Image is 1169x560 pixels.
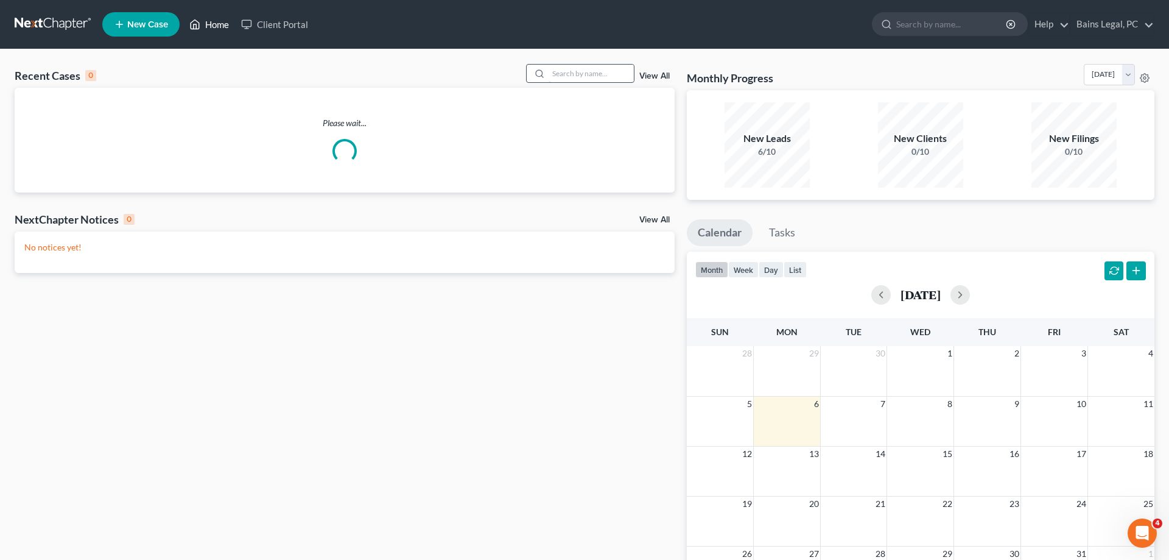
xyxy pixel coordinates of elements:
button: list [784,261,807,278]
input: Search by name... [549,65,634,82]
span: 1 [946,346,953,361]
span: Fri [1048,327,1061,337]
span: 14 [874,447,886,461]
span: 3 [1080,346,1087,361]
iframe: Intercom live chat [1128,519,1157,548]
a: Home [183,13,235,35]
span: 25 [1142,497,1154,511]
h2: [DATE] [900,288,941,301]
span: 28 [741,346,753,361]
span: Tue [846,327,862,337]
span: 18 [1142,447,1154,461]
span: 16 [1008,447,1020,461]
div: 0/10 [1031,146,1117,158]
span: 2 [1013,346,1020,361]
span: 5 [746,397,753,411]
span: 30 [874,346,886,361]
span: Mon [776,327,798,337]
span: 10 [1075,397,1087,411]
div: Recent Cases [15,68,96,83]
span: 8 [946,397,953,411]
span: Sun [711,327,729,337]
div: 0/10 [878,146,963,158]
a: Client Portal [235,13,314,35]
div: New Clients [878,132,963,146]
button: month [695,261,728,278]
span: Sat [1114,327,1129,337]
span: 15 [941,447,953,461]
a: Bains Legal, PC [1070,13,1154,35]
span: 22 [941,497,953,511]
button: week [728,261,759,278]
div: New Filings [1031,132,1117,146]
button: day [759,261,784,278]
div: NextChapter Notices [15,212,135,227]
a: View All [639,216,670,224]
input: Search by name... [896,13,1008,35]
span: 6 [813,397,820,411]
p: Please wait... [15,117,675,129]
span: 29 [808,346,820,361]
div: 0 [85,70,96,81]
span: 13 [808,447,820,461]
a: Calendar [687,219,753,246]
a: Tasks [758,219,806,246]
span: 9 [1013,397,1020,411]
div: 0 [124,214,135,225]
h3: Monthly Progress [687,71,773,85]
span: 24 [1075,497,1087,511]
span: 20 [808,497,820,511]
div: 6/10 [725,146,810,158]
span: Wed [910,327,930,337]
p: No notices yet! [24,241,665,253]
span: 4 [1147,346,1154,361]
a: Help [1028,13,1069,35]
span: 12 [741,447,753,461]
span: 17 [1075,447,1087,461]
span: 21 [874,497,886,511]
span: 11 [1142,397,1154,411]
span: 4 [1153,519,1162,528]
span: 19 [741,497,753,511]
span: 7 [879,397,886,411]
a: View All [639,72,670,80]
div: New Leads [725,132,810,146]
span: New Case [127,20,168,29]
span: 23 [1008,497,1020,511]
span: Thu [978,327,996,337]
